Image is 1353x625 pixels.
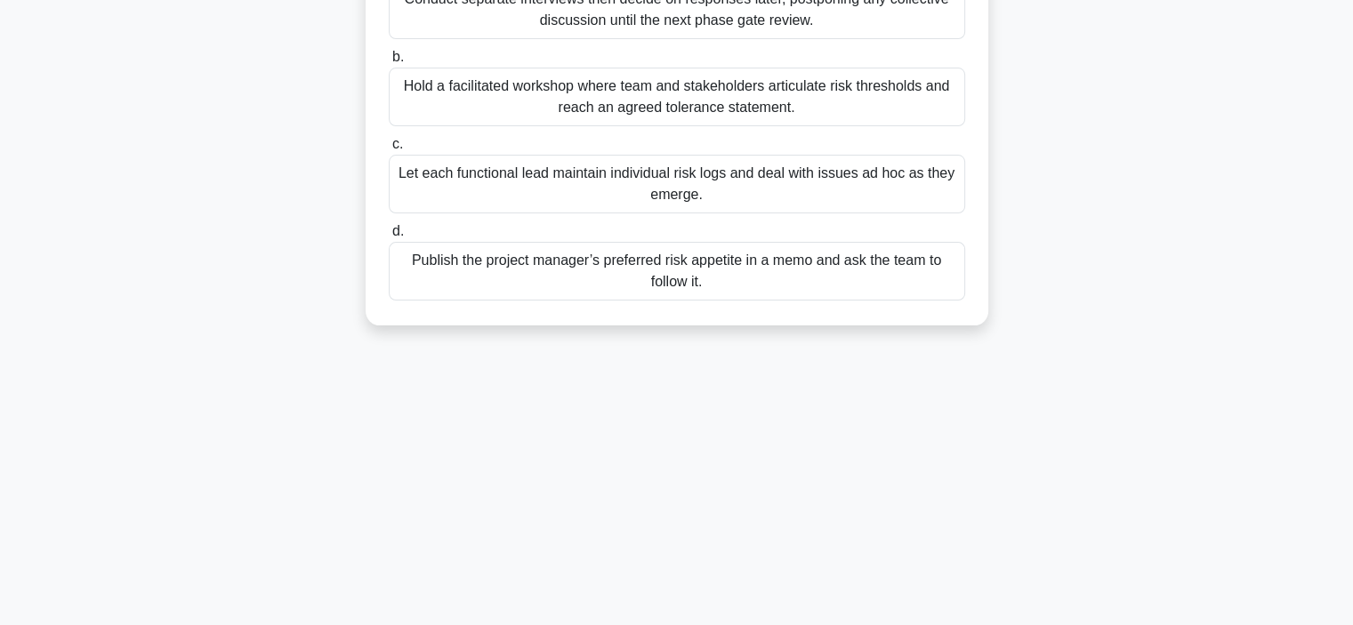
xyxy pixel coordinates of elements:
[389,155,965,213] div: Let each functional lead maintain individual risk logs and deal with issues ad hoc as they emerge.
[392,49,404,64] span: b.
[389,242,965,300] div: Publish the project manager’s preferred risk appetite in a memo and ask the team to follow it.
[392,223,404,238] span: d.
[389,68,965,126] div: Hold a facilitated workshop where team and stakeholders articulate risk thresholds and reach an a...
[392,136,403,151] span: c.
